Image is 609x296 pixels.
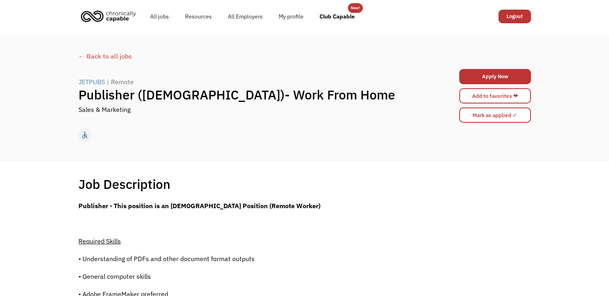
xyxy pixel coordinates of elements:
a: Resources [177,4,220,29]
p: • General computer skills [78,272,414,281]
input: Mark as applied ✓ [459,107,531,123]
a: JETPUBS|Remote [78,77,136,87]
a: Add to favorites ❤ [459,88,531,103]
a: ← Back to all jobs [78,51,531,61]
div: Remote [111,77,134,87]
a: home [78,7,142,25]
h1: Job Description [78,176,171,192]
div: Sales & Marketing [78,105,131,114]
a: All jobs [142,4,177,29]
span: Required Skills [78,237,121,245]
strong: Publisher - This position is an [DEMOGRAPHIC_DATA] Position (Remote Worker) [78,202,320,210]
a: Apply Now [459,69,531,84]
h1: Publisher ([DEMOGRAPHIC_DATA])- Work From Home [78,87,418,103]
a: My profile [271,4,312,29]
div: JETPUBS [78,77,105,87]
a: All Employers [220,4,271,29]
div: | [107,77,109,87]
img: Chronically Capable logo [78,7,139,25]
div: New! [351,3,360,13]
p: • Understanding of PDFs and other document format outputs [78,254,414,264]
a: Logout [498,10,531,23]
form: Mark as applied form [459,105,531,125]
a: Club Capable [312,4,363,29]
div: accessible [80,129,89,141]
